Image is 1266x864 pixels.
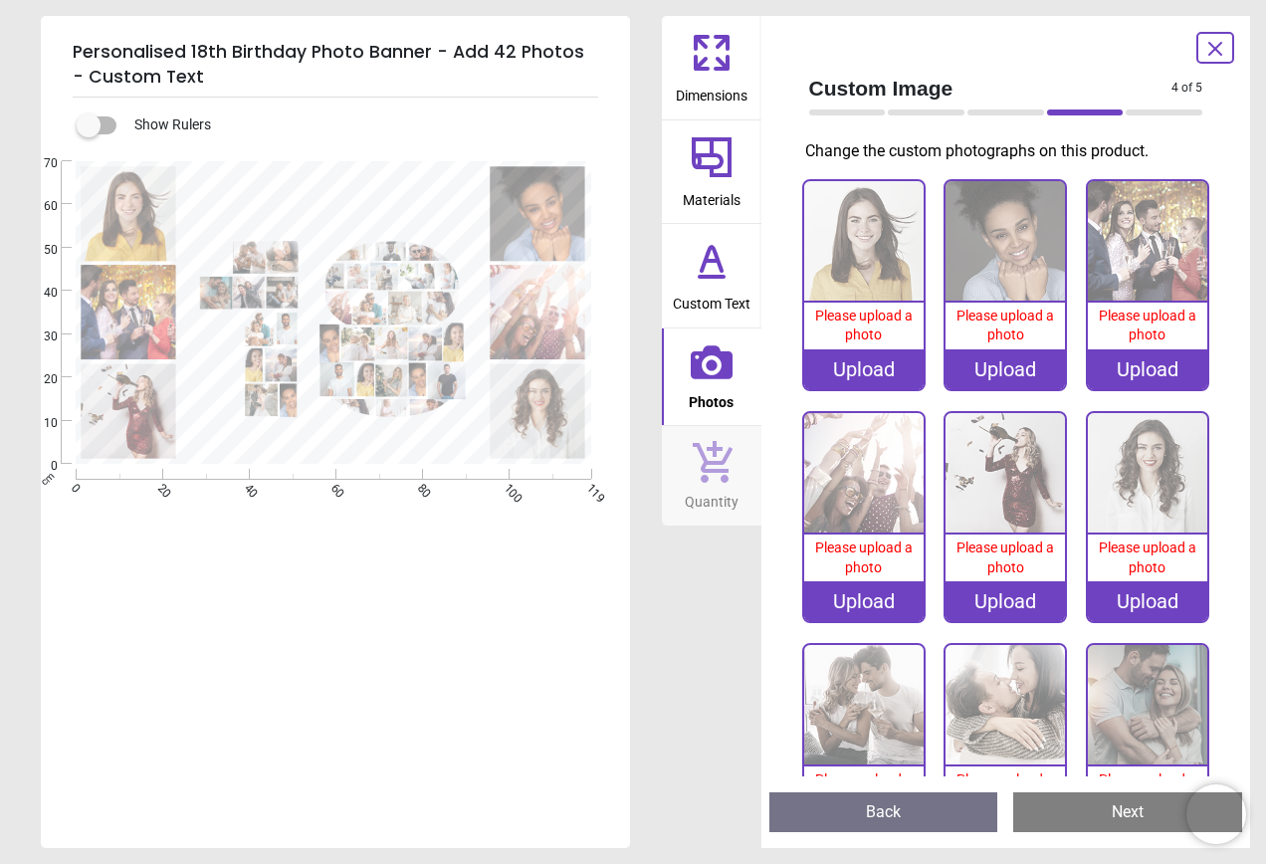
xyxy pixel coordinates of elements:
span: 30 [20,328,58,345]
span: 60 [326,481,339,494]
span: 50 [20,242,58,259]
span: Photos [689,383,734,413]
span: 60 [20,198,58,215]
button: Next [1013,792,1242,832]
span: Please upload a photo [956,771,1054,807]
span: 119 [582,481,595,494]
span: 70 [20,155,58,172]
span: Please upload a photo [1099,540,1196,575]
button: Photos [662,328,761,426]
div: Upload [946,581,1065,621]
span: Please upload a photo [956,540,1054,575]
button: Quantity [662,426,761,526]
span: 0 [67,481,80,494]
span: Please upload a photo [1099,771,1196,807]
span: Please upload a photo [815,540,913,575]
span: 20 [153,481,166,494]
div: Upload [1088,581,1207,621]
span: 4 of 5 [1171,80,1202,97]
p: Change the custom photographs on this product. [805,140,1219,162]
span: Materials [683,181,740,211]
button: Dimensions [662,16,761,119]
span: cm [39,470,57,488]
span: 40 [20,285,58,302]
span: 80 [413,481,426,494]
h5: Personalised 18th Birthday Photo Banner - Add 42 Photos - Custom Text [73,32,598,98]
button: Materials [662,120,761,224]
span: 40 [240,481,253,494]
span: 0 [20,458,58,475]
span: 10 [20,415,58,432]
button: Custom Text [662,224,761,327]
span: Dimensions [676,77,747,107]
span: Please upload a photo [1099,308,1196,343]
span: Quantity [685,483,738,513]
span: 20 [20,371,58,388]
div: Show Rulers [89,113,630,137]
span: Custom Image [809,74,1172,103]
div: Upload [1088,349,1207,389]
span: Please upload a photo [815,308,913,343]
div: Upload [946,349,1065,389]
div: Upload [804,581,924,621]
span: Please upload a photo [815,771,913,807]
iframe: Brevo live chat [1186,784,1246,844]
span: Custom Text [673,285,750,315]
span: Please upload a photo [956,308,1054,343]
span: 100 [500,481,513,494]
div: Upload [804,349,924,389]
button: Back [769,792,998,832]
